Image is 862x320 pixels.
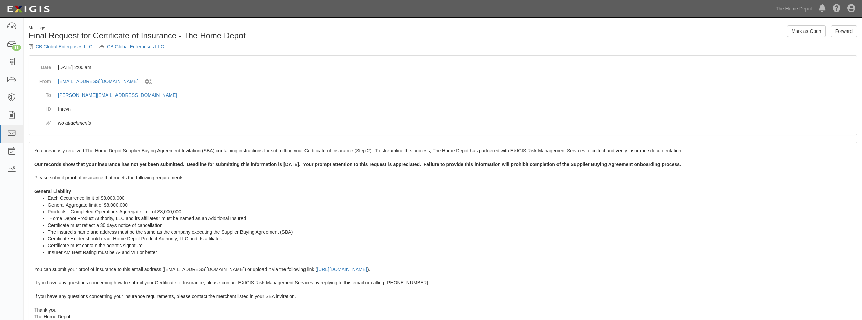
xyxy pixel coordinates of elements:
i: Sent by system workflow [145,79,152,85]
li: General Aggregate limit of $8,000,000 [48,201,852,208]
li: The insured's name and address must be the same as the company executing the Supplier Buying Agre... [48,229,852,235]
a: [PERSON_NAME][EMAIL_ADDRESS][DOMAIN_NAME] [58,92,177,98]
li: Insurer AM Best Rating must be A- and VIII or better [48,249,852,256]
a: CB Global Enterprises LLC [107,44,164,49]
dt: Date [34,61,51,71]
li: Products - Completed Operations Aggregate limit of $8,000,000 [48,208,852,215]
li: "Home Depot Product Authority, LLC and its affiliates" must be named as an Additional Insured [48,215,852,222]
li: Certificate must reflect a 30 days notice of cancellation [48,222,852,229]
div: 11 [12,45,21,51]
em: No attachments [58,120,91,126]
b: Our records show that your insurance has not yet been submitted. Deadline for submitting this inf... [34,162,681,167]
h1: Final Request for Certificate of Insurance - The Home Depot [29,31,438,40]
a: The Home Depot [772,2,815,16]
i: Help Center - Complianz [833,5,841,13]
a: [URL][DOMAIN_NAME] [317,266,367,272]
dt: From [34,74,51,85]
a: Mark as Open [787,25,826,37]
a: CB Global Enterprises LLC [36,44,92,49]
dt: To [34,88,51,99]
li: Certificate must contain the agent's signature [48,242,852,249]
strong: General Liability [34,189,71,194]
div: Message [29,25,438,31]
a: Forward [831,25,857,37]
i: Attachments [46,121,51,126]
li: Each Occurrence limit of $8,000,000 [48,195,852,201]
a: [EMAIL_ADDRESS][DOMAIN_NAME] [58,79,138,84]
li: Certificate Holder should read: Home Depot Product Authority, LLC and its affiliates [48,235,852,242]
dt: ID [34,102,51,112]
dd: [DATE] 2:00 am [58,61,852,74]
dd: fnrcvn [58,102,852,116]
img: logo-5460c22ac91f19d4615b14bd174203de0afe785f0fc80cf4dbbc73dc1793850b.png [5,3,52,15]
